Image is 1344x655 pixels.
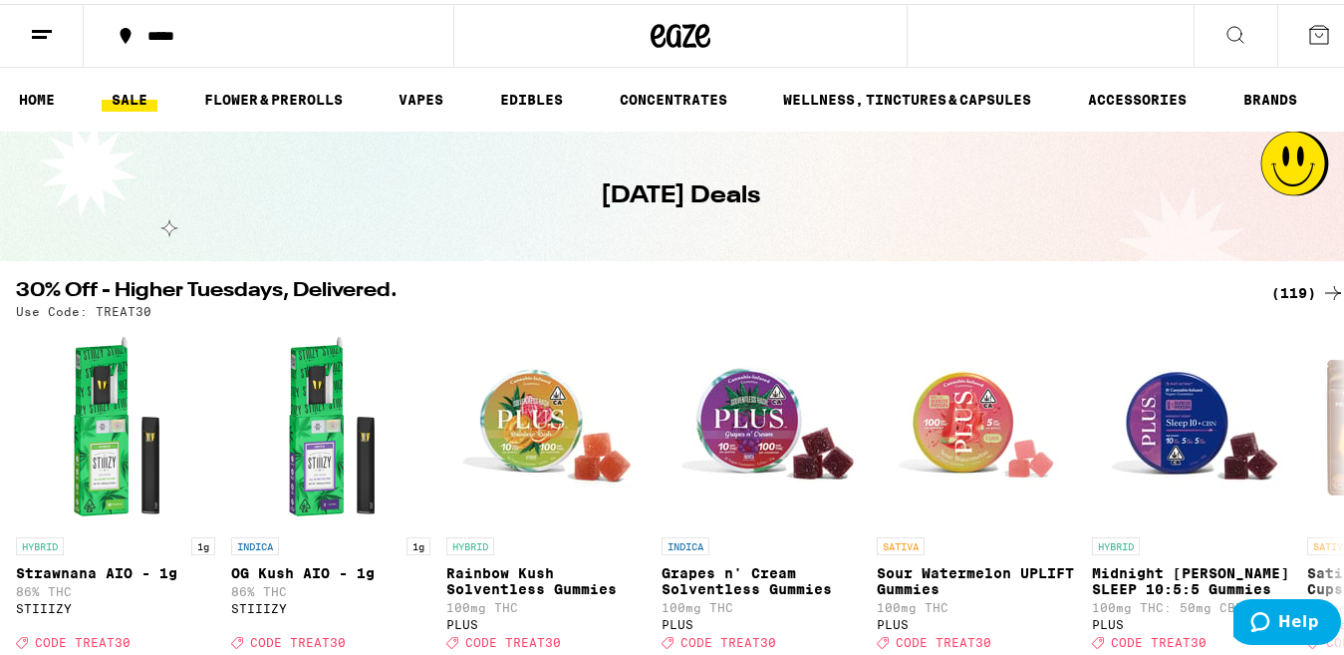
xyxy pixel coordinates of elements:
p: 1g [406,533,430,551]
img: STIIIZY - OG Kush AIO - 1g [231,324,430,523]
a: Open page for Strawnana AIO - 1g from STIIIZY [16,324,215,655]
a: Open page for Grapes n' Cream Solventless Gummies from PLUS [662,324,861,655]
p: OG Kush AIO - 1g [231,561,430,577]
p: 100mg THC [877,597,1076,610]
a: ACCESSORIES [1078,84,1197,108]
div: STIIIZY [231,598,430,611]
h1: [DATE] Deals [601,175,760,209]
a: WELLNESS, TINCTURES & CAPSULES [773,84,1041,108]
p: 86% THC [231,581,430,594]
iframe: Opens a widget where you can find more information [1233,595,1341,645]
a: CONCENTRATES [610,84,737,108]
div: STIIIZY [16,598,215,611]
p: INDICA [231,533,279,551]
span: CODE TREAT30 [465,632,561,645]
a: BRANDS [1233,84,1307,108]
p: Midnight [PERSON_NAME] SLEEP 10:5:5 Gummies [1092,561,1291,593]
a: FLOWER & PREROLLS [194,84,353,108]
span: CODE TREAT30 [1111,632,1207,645]
a: Open page for Sour Watermelon UPLIFT Gummies from PLUS [877,324,1076,655]
span: CODE TREAT30 [680,632,776,645]
a: Open page for Midnight Berry SLEEP 10:5:5 Gummies from PLUS [1092,324,1291,655]
p: Strawnana AIO - 1g [16,561,215,577]
a: VAPES [389,84,453,108]
p: 86% THC [16,581,215,594]
a: Open page for OG Kush AIO - 1g from STIIIZY [231,324,430,655]
p: 100mg THC [662,597,861,610]
a: Open page for Rainbow Kush Solventless Gummies from PLUS [446,324,646,655]
p: SATIVA [877,533,925,551]
div: PLUS [662,614,861,627]
p: 1g [191,533,215,551]
p: HYBRID [1092,533,1140,551]
p: 100mg THC: 50mg CBD [1092,597,1291,610]
h2: 30% Off - Higher Tuesdays, Delivered. [16,277,1247,301]
a: SALE [102,84,157,108]
p: Rainbow Kush Solventless Gummies [446,561,646,593]
p: INDICA [662,533,709,551]
a: HOME [9,84,65,108]
div: PLUS [1092,614,1291,627]
a: EDIBLES [490,84,573,108]
img: STIIIZY - Strawnana AIO - 1g [16,324,215,523]
img: PLUS - Grapes n' Cream Solventless Gummies [662,324,861,523]
img: PLUS - Midnight Berry SLEEP 10:5:5 Gummies [1092,324,1291,523]
p: Use Code: TREAT30 [16,301,151,314]
p: HYBRID [446,533,494,551]
img: PLUS - Sour Watermelon UPLIFT Gummies [877,324,1076,523]
span: CODE TREAT30 [35,632,131,645]
span: CODE TREAT30 [896,632,991,645]
span: CODE TREAT30 [250,632,346,645]
p: HYBRID [16,533,64,551]
p: 100mg THC [446,597,646,610]
div: PLUS [446,614,646,627]
p: Sour Watermelon UPLIFT Gummies [877,561,1076,593]
img: PLUS - Rainbow Kush Solventless Gummies [446,324,646,523]
div: PLUS [877,614,1076,627]
p: Grapes n' Cream Solventless Gummies [662,561,861,593]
